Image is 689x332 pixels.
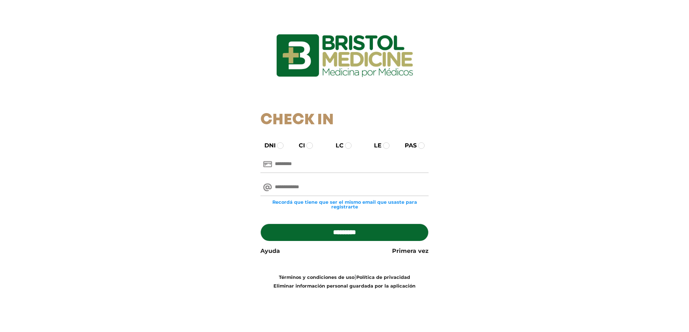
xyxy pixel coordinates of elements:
a: Términos y condiciones de uso [279,275,354,280]
label: PAS [398,141,417,150]
a: Política de privacidad [356,275,410,280]
label: CI [292,141,305,150]
label: LC [329,141,344,150]
img: logo_ingresarbristol.jpg [247,9,442,103]
a: Eliminar información personal guardada por la aplicación [273,283,416,289]
small: Recordá que tiene que ser el mismo email que usaste para registrarte [260,200,429,209]
div: | [255,273,434,290]
label: DNI [258,141,276,150]
h1: Check In [260,111,429,129]
a: Ayuda [260,247,280,255]
label: LE [367,141,382,150]
a: Primera vez [392,247,429,255]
